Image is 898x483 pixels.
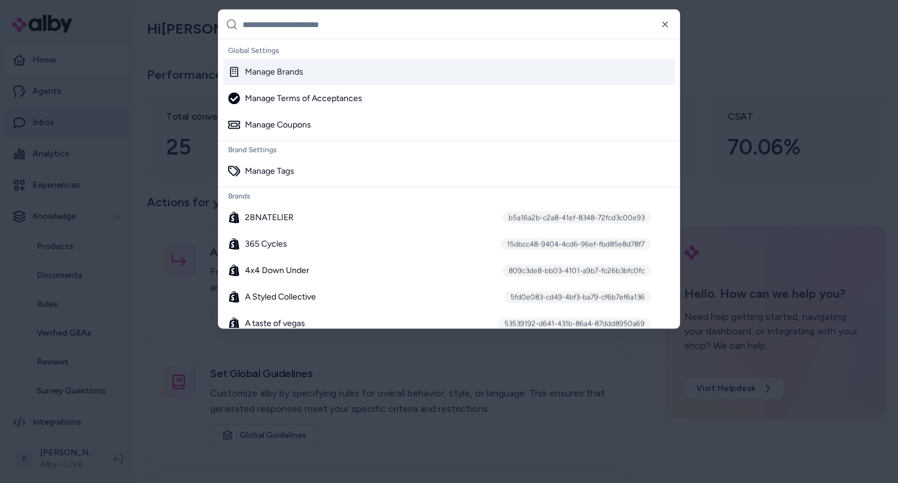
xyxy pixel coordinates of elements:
[498,318,651,330] div: 53539192-d641-431b-86a4-87ddd8950a69
[228,165,294,177] div: Manage Tags
[223,188,675,205] div: Brands
[245,238,287,250] span: 365 Cycles
[245,212,294,224] span: 28NATELIER
[245,265,309,277] span: 4x4 Down Under
[504,291,651,303] div: 5fd0e083-cd49-4bf3-ba79-cf6b7ef6a136
[245,291,316,303] span: A Styled Collective
[503,265,651,277] div: 809c3de8-bb03-4101-a9b7-fc26b3bfc0fc
[503,212,651,224] div: b5a16a2b-c2a8-41ef-8348-72fcd3c00e93
[228,93,362,105] div: Manage Terms of Acceptances
[501,238,651,250] div: 15dbcc48-9404-4cd6-96ef-fbd85e8d78f7
[223,42,675,59] div: Global Settings
[223,141,675,158] div: Brand Settings
[245,318,305,330] span: A taste of vegas
[228,66,303,78] div: Manage Brands
[228,119,311,131] div: Manage Coupons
